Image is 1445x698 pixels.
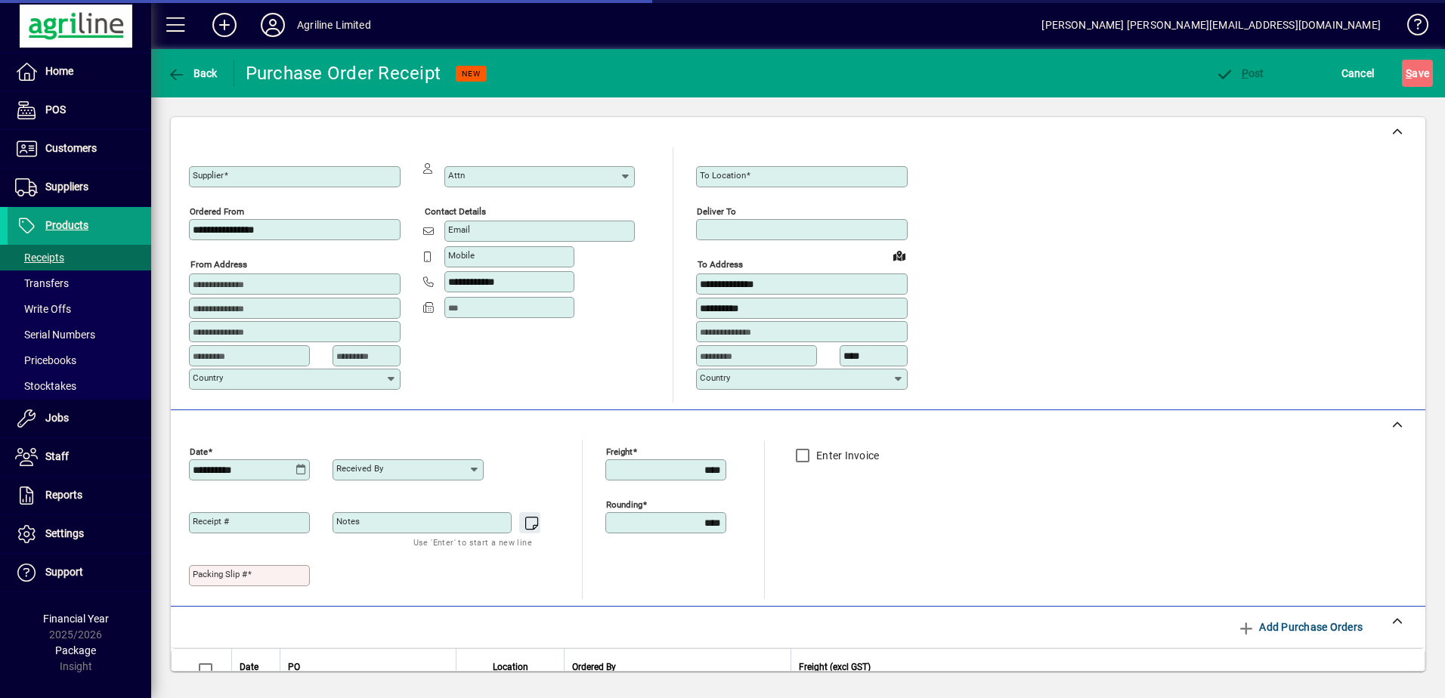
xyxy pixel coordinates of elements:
[8,168,151,206] a: Suppliers
[43,613,109,625] span: Financial Year
[1211,60,1268,87] button: Post
[163,60,221,87] button: Back
[1231,613,1369,641] button: Add Purchase Orders
[45,489,82,501] span: Reports
[193,170,224,181] mat-label: Supplier
[15,329,95,341] span: Serial Numbers
[15,380,76,392] span: Stocktakes
[45,142,97,154] span: Customers
[462,69,481,79] span: NEW
[200,11,249,39] button: Add
[45,181,88,193] span: Suppliers
[1242,67,1249,79] span: P
[700,170,746,181] mat-label: To location
[1338,60,1378,87] button: Cancel
[1041,13,1381,37] div: [PERSON_NAME] [PERSON_NAME][EMAIL_ADDRESS][DOMAIN_NAME]
[8,347,151,373] a: Pricebooks
[15,277,69,289] span: Transfers
[336,463,383,474] mat-label: Received by
[190,446,208,456] mat-label: Date
[1406,61,1429,85] span: ave
[190,206,244,217] mat-label: Ordered from
[448,170,465,181] mat-label: Attn
[572,659,616,675] span: Ordered By
[1237,615,1363,639] span: Add Purchase Orders
[8,130,151,168] a: Customers
[1341,61,1375,85] span: Cancel
[8,296,151,322] a: Write Offs
[15,354,76,366] span: Pricebooks
[45,412,69,424] span: Jobs
[799,659,871,675] span: Freight (excl GST)
[15,252,64,264] span: Receipts
[193,372,223,383] mat-label: Country
[887,243,911,267] a: View on map
[1406,67,1412,79] span: S
[1215,67,1264,79] span: ost
[15,303,71,315] span: Write Offs
[45,566,83,578] span: Support
[8,245,151,270] a: Receipts
[288,659,448,675] div: PO
[700,372,730,383] mat-label: Country
[193,516,229,527] mat-label: Receipt #
[240,659,272,675] div: Date
[45,450,69,462] span: Staff
[240,659,258,675] span: Date
[1396,3,1426,52] a: Knowledge Base
[249,11,297,39] button: Profile
[606,446,633,456] mat-label: Freight
[493,659,528,675] span: Location
[8,373,151,399] a: Stocktakes
[8,322,151,347] a: Serial Numbers
[336,516,360,527] mat-label: Notes
[448,250,475,261] mat-label: Mobile
[799,659,1406,675] div: Freight (excl GST)
[8,477,151,514] a: Reports
[8,515,151,553] a: Settings
[8,438,151,476] a: Staff
[8,554,151,591] a: Support
[8,270,151,296] a: Transfers
[413,533,532,551] mat-hint: Use 'Enter' to start a new line
[8,400,151,437] a: Jobs
[55,644,96,656] span: Package
[297,13,371,37] div: Agriline Limited
[572,659,783,675] div: Ordered By
[193,569,247,579] mat-label: Packing Slip #
[151,60,234,87] app-page-header-button: Back
[8,91,151,129] a: POS
[697,206,736,217] mat-label: Deliver To
[167,67,218,79] span: Back
[8,53,151,91] a: Home
[45,65,73,77] span: Home
[288,659,300,675] span: PO
[246,61,441,85] div: Purchase Order Receipt
[45,219,88,231] span: Products
[45,103,66,116] span: POS
[606,499,642,509] mat-label: Rounding
[448,224,470,235] mat-label: Email
[45,527,84,539] span: Settings
[1402,60,1433,87] button: Save
[813,448,879,463] label: Enter Invoice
